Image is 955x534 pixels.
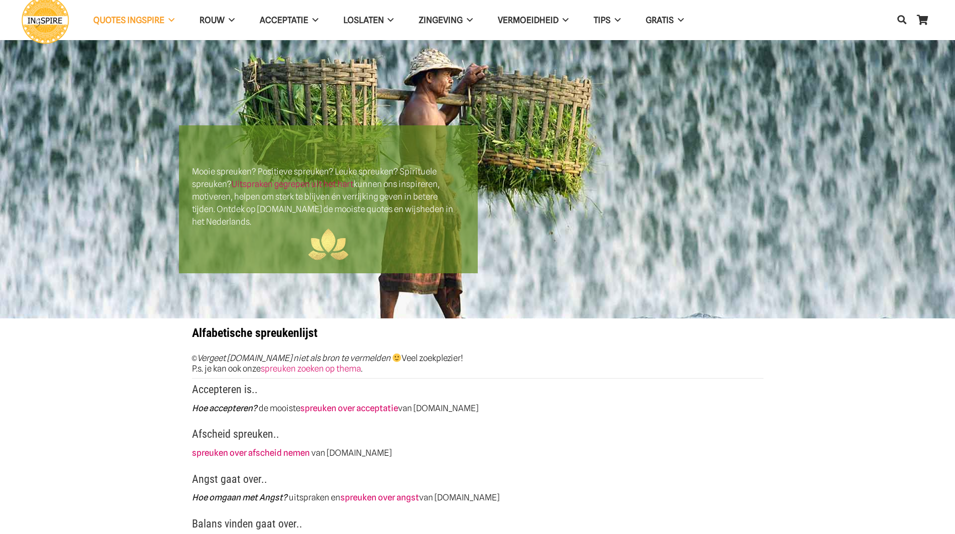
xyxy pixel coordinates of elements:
[498,15,558,25] span: VERMOEIDHEID
[192,166,465,261] span: Mooie spreuken? Positieve spreuken? Leuke spreuken? Spirituele spreuken? kunnen ons inspireren, m...
[81,8,187,33] a: QUOTES INGSPIRE
[261,364,361,374] a: spreuken zoeken op thema
[646,15,674,25] span: GRATIS
[93,15,164,25] span: QUOTES INGSPIRE
[192,491,763,504] p: uitspraken en van [DOMAIN_NAME]
[192,472,763,492] h3: Angst gaat over..
[192,447,763,459] p: van [DOMAIN_NAME]
[340,492,419,502] a: spreuken over angst
[232,179,353,189] a: Uitspraken gegrepen uit het hart
[633,8,696,33] a: GRATIS
[260,15,308,25] span: Acceptatie
[406,8,485,33] a: Zingeving
[192,326,317,340] strong: Alfabetische spreukenlijst
[308,228,348,261] img: ingspire
[192,402,763,415] p: de mooiste van [DOMAIN_NAME]
[343,15,384,25] span: Loslaten
[892,8,912,32] a: Zoeken
[192,403,257,413] strong: Hoe accepteren?
[192,383,763,402] h3: Accepteren is..
[197,353,391,363] em: Vergeet [DOMAIN_NAME] niet als bron te vermelden
[187,8,247,33] a: ROUW
[331,8,407,33] a: Loslaten
[393,353,401,362] img: 🙂
[419,15,463,25] span: Zingeving
[192,492,287,502] strong: Hoe omgaan met Angst?
[485,8,581,33] a: VERMOEIDHEID
[594,15,611,25] span: TIPS
[192,448,310,458] strong: spreuken over afscheid nemen
[300,403,398,413] a: spreuken over acceptatie
[192,353,763,374] p: Veel zoekplezier! P.s. je kan ook onze .
[581,8,633,33] a: TIPS
[192,448,311,458] a: spreuken over afscheid nemen
[200,15,225,25] span: ROUW
[192,427,763,447] h3: Afscheid spreuken..
[192,354,197,363] span: ©
[247,8,331,33] a: Acceptatie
